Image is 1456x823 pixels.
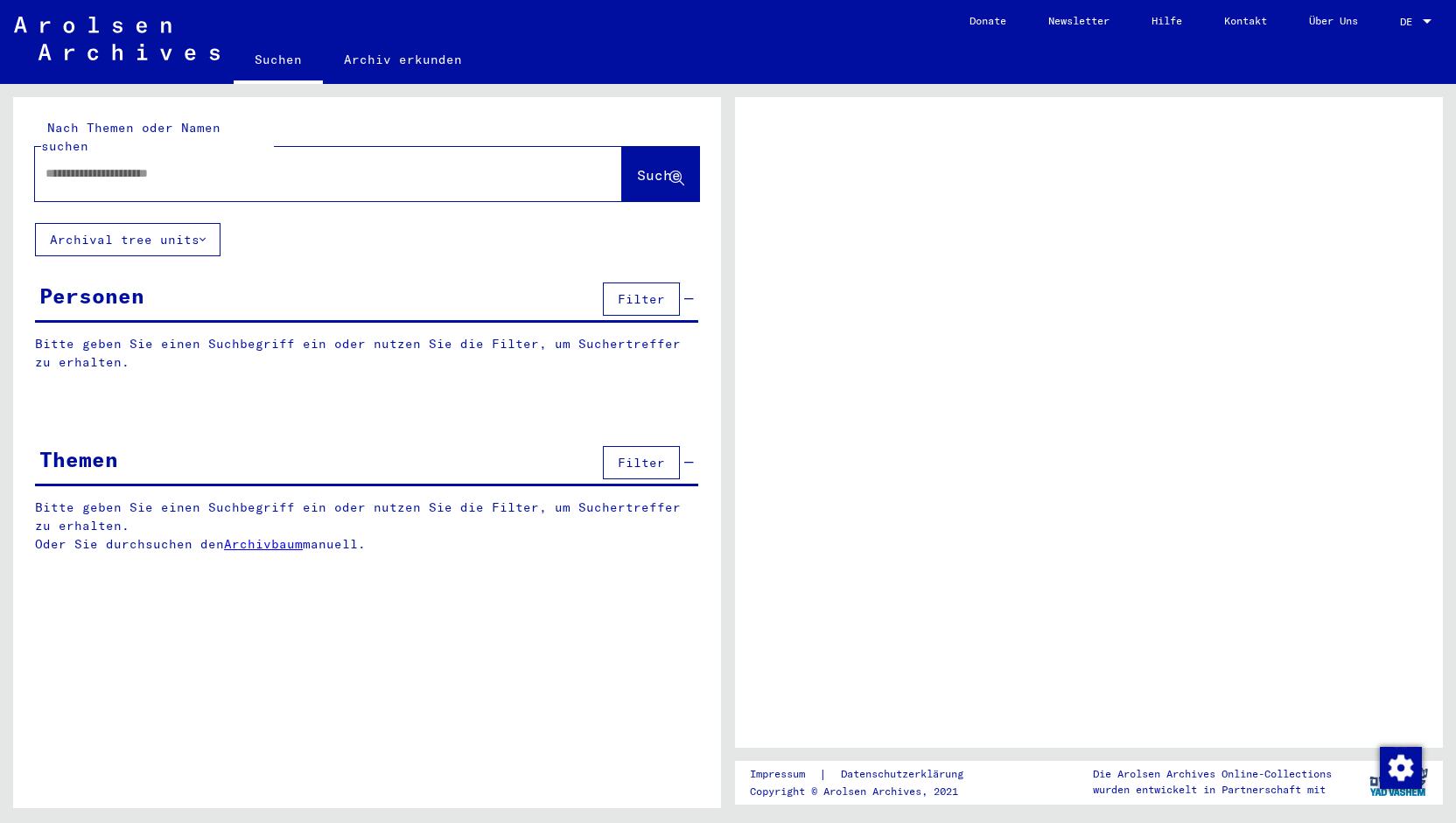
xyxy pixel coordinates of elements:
p: wurden entwickelt in Partnerschaft mit [1093,782,1332,798]
div: Personen [39,280,144,311]
button: Filter [603,282,680,316]
img: Arolsen_neg.svg [14,17,220,60]
a: Archiv erkunden [323,38,483,80]
span: DE [1400,16,1419,28]
img: yv_logo.png [1366,760,1431,804]
a: Impressum [750,765,819,784]
button: Archival tree units [35,223,220,256]
mat-label: Nach Themen oder Namen suchen [41,120,220,154]
p: Die Arolsen Archives Online-Collections [1093,766,1332,782]
span: Suche [637,166,681,184]
a: Suchen [234,38,323,84]
span: Filter [618,455,665,471]
span: Filter [618,291,665,307]
div: Themen [39,443,118,475]
p: Copyright © Arolsen Archives, 2021 [750,784,984,799]
img: Zustimmung ändern [1380,747,1422,789]
a: Datenschutzerklärung [827,765,984,784]
div: Zustimmung ändern [1379,746,1421,788]
div: | [750,765,984,784]
button: Suche [622,147,699,201]
button: Filter [603,446,680,479]
a: Archivbaum [224,536,303,552]
p: Bitte geben Sie einen Suchbegriff ein oder nutzen Sie die Filter, um Suchertreffer zu erhalten. O... [35,499,699,554]
p: Bitte geben Sie einen Suchbegriff ein oder nutzen Sie die Filter, um Suchertreffer zu erhalten. [35,335,698,372]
